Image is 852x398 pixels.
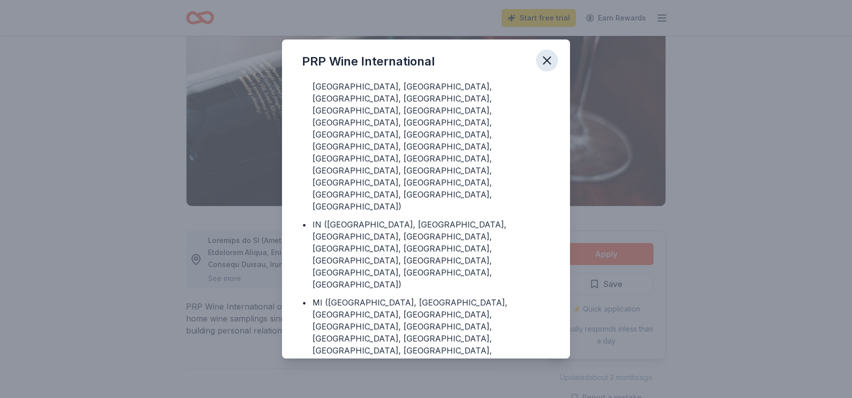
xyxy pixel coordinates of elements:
[312,218,550,290] div: IN ([GEOGRAPHIC_DATA], [GEOGRAPHIC_DATA], [GEOGRAPHIC_DATA], [GEOGRAPHIC_DATA], [GEOGRAPHIC_DATA]...
[312,56,550,212] div: IL ([GEOGRAPHIC_DATA], [GEOGRAPHIC_DATA], [GEOGRAPHIC_DATA], [GEOGRAPHIC_DATA], [GEOGRAPHIC_DATA]...
[302,53,435,69] div: PRP Wine International
[302,218,306,230] div: •
[312,296,550,368] div: MI ([GEOGRAPHIC_DATA], [GEOGRAPHIC_DATA], [GEOGRAPHIC_DATA], [GEOGRAPHIC_DATA], [GEOGRAPHIC_DATA]...
[302,296,306,308] div: •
